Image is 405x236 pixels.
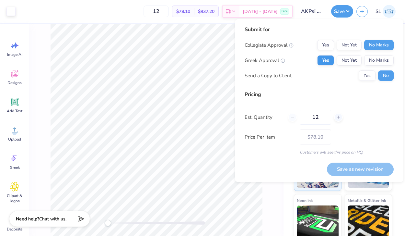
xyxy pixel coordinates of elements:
[16,216,39,222] strong: Need help?
[245,91,394,98] div: Pricing
[198,8,214,15] span: $937.20
[7,108,22,114] span: Add Text
[373,5,399,18] a: SL
[376,8,381,15] span: SL
[378,70,394,81] button: No
[331,5,353,18] button: Save
[245,133,295,141] label: Price Per Item
[7,227,22,232] span: Decorate
[317,40,334,50] button: Yes
[245,114,283,121] label: Est. Quantity
[245,26,394,33] div: Submit for
[364,55,394,66] button: No Marks
[105,220,111,226] div: Accessibility label
[8,137,21,142] span: Upload
[144,6,169,17] input: – –
[300,110,331,125] input: – –
[359,70,376,81] button: Yes
[297,197,313,204] span: Neon Ink
[383,5,396,18] img: Sonia Lerner
[39,216,66,222] span: Chat with us.
[282,9,288,14] span: Free
[317,55,334,66] button: Yes
[296,5,328,18] input: Untitled Design
[176,8,190,15] span: $78.10
[337,55,362,66] button: Not Yet
[348,197,386,204] span: Metallic & Glitter Ink
[7,52,22,57] span: Image AI
[245,149,394,155] div: Customers will see this price on HQ.
[245,42,294,49] div: Collegiate Approval
[245,72,292,80] div: Send a Copy to Client
[10,165,20,170] span: Greek
[364,40,394,50] button: No Marks
[7,80,22,85] span: Designs
[245,57,285,64] div: Greek Approval
[337,40,362,50] button: Not Yet
[4,193,25,204] span: Clipart & logos
[243,8,278,15] span: [DATE] - [DATE]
